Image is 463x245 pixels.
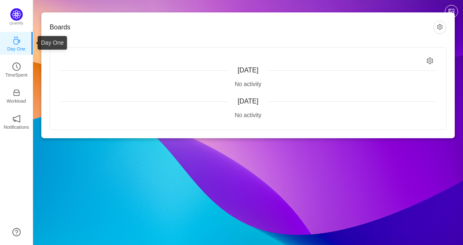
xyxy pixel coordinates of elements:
i: icon: clock-circle [12,62,21,71]
a: icon: notificationNotifications [12,117,21,125]
i: icon: setting [427,58,434,65]
p: Workload [7,97,26,105]
i: icon: notification [12,115,21,123]
i: icon: coffee [12,36,21,45]
i: icon: inbox [12,89,21,97]
a: icon: clock-circleTimeSpent [12,65,21,73]
a: icon: question-circle [12,228,21,236]
button: icon: setting [433,21,446,34]
p: Day One [7,45,25,53]
div: No activity [60,111,436,120]
a: icon: inboxWorkload [12,91,21,99]
p: Notifications [4,123,29,131]
button: icon: picture [445,5,458,18]
p: Quantify [10,21,24,26]
p: TimeSpent [5,71,28,79]
div: No activity [60,80,436,89]
a: icon: coffeeDay One [12,39,21,47]
span: [DATE] [238,67,258,74]
span: [DATE] [238,98,258,105]
img: Quantify [10,8,23,21]
h3: Boards [50,23,433,31]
